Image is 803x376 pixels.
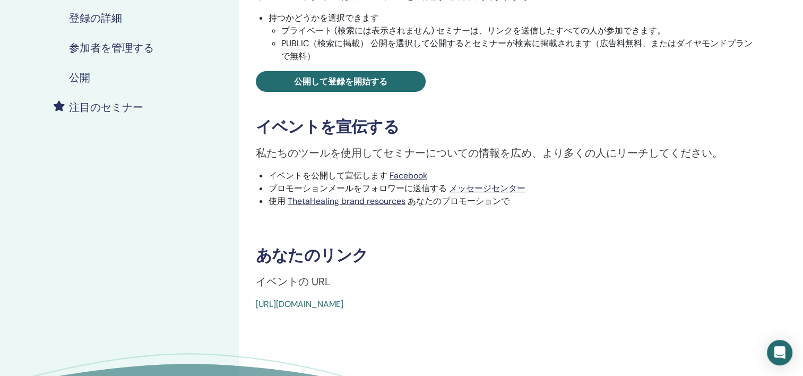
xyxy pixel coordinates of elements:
h4: 公開 [69,71,90,84]
li: PUBLIC（検索に掲載） 公開を選択して公開するとセミナーが検索に掲載されます（広告料無料、またはダイヤモンドプランで無料） [281,37,757,63]
li: プライベート (検索には表示されません) セミナーは、リンクを送信したすべての人が参加できます。 [281,24,757,37]
h4: 登録の詳細 [69,12,122,24]
a: 公開して登録を開始する [256,71,426,92]
span: 公開して登録を開始する [294,76,387,87]
div: Open Intercom Messenger [767,340,792,365]
a: [URL][DOMAIN_NAME] [256,298,343,310]
p: イベントの URL [256,274,757,289]
a: ThetaHealing brand resources [288,195,405,207]
p: 私たちのツールを使用してセミナーについての情報を広め、より多くの人にリーチしてください。 [256,145,757,161]
h3: イベントを宣伝する [256,117,757,136]
a: メッセージセンター [449,183,525,194]
li: プロモーションメールをフォロワーに送信する [269,182,757,195]
h4: 参加者を管理する [69,41,154,54]
li: 使用 あなたのプロモーションで [269,195,757,208]
li: イベントを公開して宣伝します [269,169,757,182]
h4: 注目のセミナー [69,101,143,114]
h3: あなたのリンク [256,246,757,265]
li: 持つかどうかを選択できます [269,12,757,63]
a: Facebook [390,170,427,181]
